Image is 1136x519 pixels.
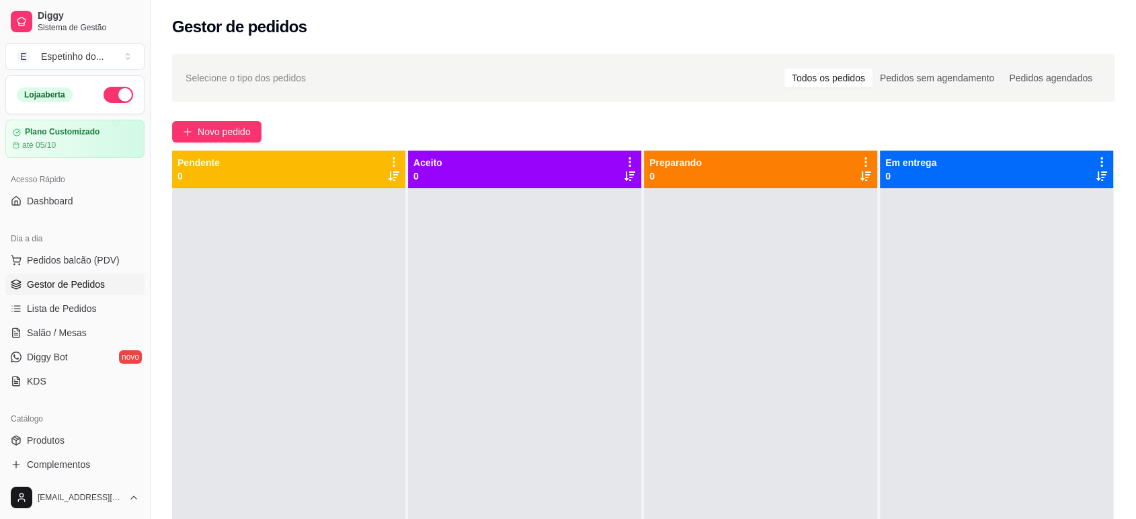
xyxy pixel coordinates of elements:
[27,458,90,471] span: Complementos
[5,274,145,295] a: Gestor de Pedidos
[38,22,139,33] span: Sistema de Gestão
[25,127,99,137] article: Plano Customizado
[172,16,307,38] h2: Gestor de pedidos
[5,43,145,70] button: Select a team
[649,156,702,169] p: Preparando
[1002,69,1100,87] div: Pedidos agendados
[17,50,30,63] span: E
[5,5,145,38] a: DiggySistema de Gestão
[5,298,145,319] a: Lista de Pedidos
[27,253,120,267] span: Pedidos balcão (PDV)
[885,156,936,169] p: Em entrega
[5,169,145,190] div: Acesso Rápido
[5,370,145,392] a: KDS
[172,121,261,143] button: Novo pedido
[17,87,73,102] div: Loja aberta
[177,156,220,169] p: Pendente
[5,190,145,212] a: Dashboard
[27,278,105,291] span: Gestor de Pedidos
[885,169,936,183] p: 0
[5,430,145,451] a: Produtos
[5,481,145,514] button: [EMAIL_ADDRESS][DOMAIN_NAME]
[186,71,306,85] span: Selecione o tipo dos pedidos
[38,492,123,503] span: [EMAIL_ADDRESS][DOMAIN_NAME]
[873,69,1002,87] div: Pedidos sem agendamento
[104,87,133,103] button: Alterar Status
[27,302,97,315] span: Lista de Pedidos
[649,169,702,183] p: 0
[5,120,145,158] a: Plano Customizadoaté 05/10
[198,124,251,139] span: Novo pedido
[27,350,68,364] span: Diggy Bot
[27,326,87,340] span: Salão / Mesas
[22,140,56,151] article: até 05/10
[5,322,145,344] a: Salão / Mesas
[5,408,145,430] div: Catálogo
[5,454,145,475] a: Complementos
[784,69,873,87] div: Todos os pedidos
[5,249,145,271] button: Pedidos balcão (PDV)
[183,127,192,136] span: plus
[413,169,442,183] p: 0
[27,374,46,388] span: KDS
[27,434,65,447] span: Produtos
[5,346,145,368] a: Diggy Botnovo
[177,169,220,183] p: 0
[41,50,104,63] div: Espetinho do ...
[27,194,73,208] span: Dashboard
[413,156,442,169] p: Aceito
[5,228,145,249] div: Dia a dia
[38,10,139,22] span: Diggy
